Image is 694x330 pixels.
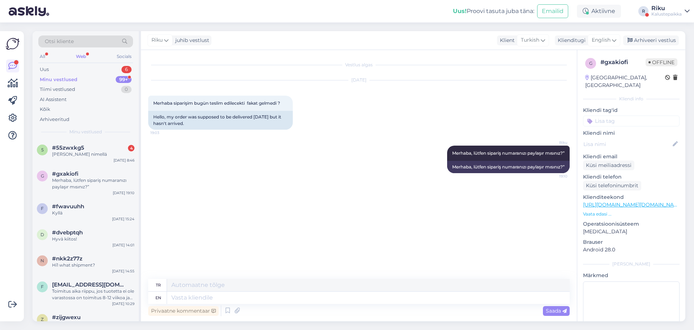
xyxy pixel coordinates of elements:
p: Vaata edasi ... [583,211,680,217]
div: [PERSON_NAME] [583,261,680,267]
span: Offline [646,58,677,66]
div: Klienditugi [555,37,586,44]
p: Android 28.0 [583,246,680,254]
span: #55zwxkg5 [52,145,84,151]
span: #dvebptqh [52,229,83,236]
div: All [38,52,47,61]
span: z [41,317,44,322]
div: Toimitus aika riippu, jos tuotetta ei ole varastossa on toimitus 8-12 viikoa ja jos on varastoss ... [52,288,134,301]
div: [DATE] 14:55 [112,268,134,274]
div: # gxakiofi [600,58,646,67]
div: 99+ [116,76,132,83]
span: 5 [41,147,44,153]
div: 4 [128,145,134,151]
div: tr [156,279,161,291]
div: Merhaba, lütfen sipariş numaranızı paylaşır mısınız?” [447,161,570,173]
p: Brauser [583,238,680,246]
a: RikuKalustepaikka [651,5,690,17]
span: f [41,284,44,289]
p: Klienditeekond [583,193,680,201]
span: g [589,60,592,66]
div: Arhiveeri vestlus [623,35,679,45]
div: Arhiveeritud [40,116,69,123]
div: Proovi tasuta juba täna: [453,7,534,16]
span: Riku [540,140,567,145]
p: [MEDICAL_DATA] [583,228,680,235]
div: [DATE] 10:29 [112,301,134,306]
div: Kliendi info [583,96,680,102]
div: [GEOGRAPHIC_DATA], [GEOGRAPHIC_DATA] [585,74,665,89]
span: n [40,258,44,263]
button: Emailid [537,4,568,18]
div: Merhaba, lütfen sipariş numaranızı paylaşır mısınız?” [52,177,134,190]
div: [PERSON_NAME] nimellä [52,151,134,158]
span: g [41,173,44,179]
div: Kalustepaikka [651,11,682,17]
div: 6 [121,66,132,73]
span: f [41,206,44,211]
span: fatosshala.1@outlook.com [52,281,127,288]
b: Uus! [453,8,467,14]
a: [URL][DOMAIN_NAME][DOMAIN_NAME] [583,201,683,208]
span: 19:03 [150,130,177,135]
input: Lisa tag [583,116,680,126]
div: Kyllä [52,210,134,216]
div: Minu vestlused [40,76,77,83]
div: Kõik [40,106,50,113]
p: Kliendi tag'id [583,106,680,114]
p: Kliendi telefon [583,173,680,181]
span: Turkish [521,36,539,44]
div: R [638,6,648,16]
div: Klient [497,37,515,44]
p: Märkmed [583,272,680,279]
div: Küsi meiliaadressi [583,160,634,170]
div: Tiimi vestlused [40,86,75,93]
div: Aktiivne [577,5,621,18]
span: #nkk2z77z [52,255,82,262]
div: Küsi telefoninumbrit [583,181,641,191]
span: Merhaba, lütfen sipariş numaranızı paylaşır mısınız?” [452,150,565,156]
span: #gxakiofi [52,171,78,177]
span: #zijgwexu [52,314,81,321]
span: Saada [546,308,567,314]
p: Kliendi nimi [583,129,680,137]
div: Web [74,52,87,61]
div: en [155,292,161,304]
span: Minu vestlused [69,129,102,135]
div: [DATE] [148,77,570,83]
p: Operatsioonisüsteem [583,220,680,228]
div: Privaatne kommentaar [148,306,219,316]
div: Socials [115,52,133,61]
span: English [592,36,611,44]
p: Kliendi email [583,153,680,160]
div: Riku [651,5,682,11]
div: juhib vestlust [172,37,209,44]
div: Hi1 what shipment? [52,262,134,268]
img: Askly Logo [6,37,20,51]
div: Uus [40,66,49,73]
input: Lisa nimi [583,140,671,148]
div: [DATE] 8:46 [113,158,134,163]
div: AI Assistent [40,96,67,103]
div: [DATE] 19:10 [113,190,134,196]
div: [DATE] 15:24 [112,216,134,222]
span: Otsi kliente [45,38,74,45]
div: 0 [121,86,132,93]
div: [DATE] 14:01 [112,242,134,248]
span: d [40,232,44,237]
span: 19:10 [540,174,567,179]
div: Vestlus algas [148,62,570,68]
div: Hello, my order was supposed to be delivered [DATE] but it hasn't arrived. [148,111,293,130]
span: Riku [151,36,163,44]
span: #fwavuuhh [52,203,84,210]
div: Hyvä kiitos! [52,236,134,242]
span: Merhaba siparişim bugün teslim edilecekti fakat gelmedi ? [153,100,280,106]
